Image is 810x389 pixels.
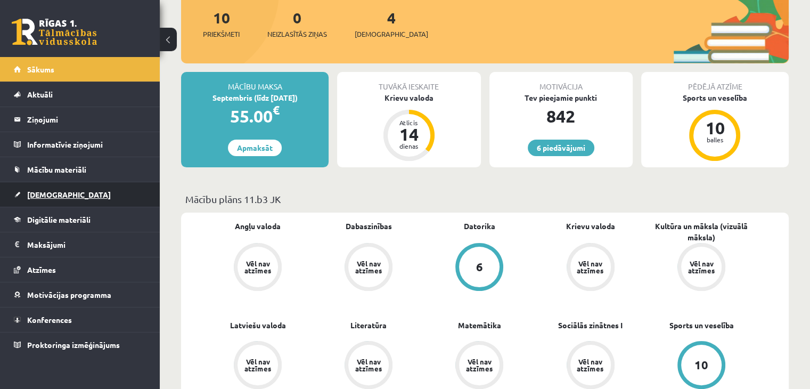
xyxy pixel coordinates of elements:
[337,92,480,103] div: Krievu valoda
[424,243,535,293] a: 6
[458,320,501,331] a: Matemātika
[566,221,615,232] a: Krievu valoda
[576,358,606,372] div: Vēl nav atzīmes
[337,92,480,163] a: Krievu valoda Atlicis 14 dienas
[346,221,392,232] a: Dabaszinības
[354,260,383,274] div: Vēl nav atzīmes
[393,119,425,126] div: Atlicis
[14,107,146,132] a: Ziņojumi
[354,358,383,372] div: Vēl nav atzīmes
[14,257,146,282] a: Atzīmes
[203,8,240,39] a: 10Priekšmeti
[243,260,273,274] div: Vēl nav atzīmes
[14,282,146,307] a: Motivācijas programma
[14,333,146,357] a: Proktoringa izmēģinājums
[337,72,480,92] div: Tuvākā ieskaite
[202,243,313,293] a: Vēl nav atzīmes
[27,64,54,74] span: Sākums
[27,290,111,299] span: Motivācijas programma
[489,72,633,92] div: Motivācija
[355,29,428,39] span: [DEMOGRAPHIC_DATA]
[393,143,425,149] div: dienas
[27,190,111,199] span: [DEMOGRAPHIC_DATA]
[27,232,146,257] legend: Maksājumi
[694,359,708,371] div: 10
[14,232,146,257] a: Maksājumi
[27,265,56,274] span: Atzīmes
[669,320,733,331] a: Sports un veselība
[235,221,281,232] a: Angļu valoda
[489,103,633,129] div: 842
[181,72,329,92] div: Mācību maksa
[464,358,494,372] div: Vēl nav atzīmes
[641,92,789,103] div: Sports un veselība
[576,260,606,274] div: Vēl nav atzīmes
[267,29,327,39] span: Neizlasītās ziņas
[228,140,282,156] a: Apmaksāt
[14,182,146,207] a: [DEMOGRAPHIC_DATA]
[535,243,646,293] a: Vēl nav atzīmes
[699,119,731,136] div: 10
[27,107,146,132] legend: Ziņojumi
[350,320,387,331] a: Literatūra
[558,320,623,331] a: Sociālās zinātnes I
[476,261,483,273] div: 6
[14,207,146,232] a: Digitālie materiāli
[267,8,327,39] a: 0Neizlasītās ziņas
[646,221,757,243] a: Kultūra un māksla (vizuālā māksla)
[641,72,789,92] div: Pēdējā atzīme
[686,260,716,274] div: Vēl nav atzīmes
[181,103,329,129] div: 55.00
[14,57,146,82] a: Sākums
[12,19,97,45] a: Rīgas 1. Tālmācības vidusskola
[203,29,240,39] span: Priekšmeti
[14,132,146,157] a: Informatīvie ziņojumi
[464,221,495,232] a: Datorika
[185,192,784,206] p: Mācību plāns 11.b3 JK
[646,243,757,293] a: Vēl nav atzīmes
[243,358,273,372] div: Vēl nav atzīmes
[489,92,633,103] div: Tev pieejamie punkti
[27,90,53,99] span: Aktuāli
[14,307,146,332] a: Konferences
[641,92,789,163] a: Sports un veselība 10 balles
[14,157,146,182] a: Mācību materiāli
[393,126,425,143] div: 14
[27,315,72,325] span: Konferences
[273,102,280,118] span: €
[14,82,146,107] a: Aktuāli
[230,320,286,331] a: Latviešu valoda
[313,243,424,293] a: Vēl nav atzīmes
[528,140,594,156] a: 6 piedāvājumi
[27,215,91,224] span: Digitālie materiāli
[699,136,731,143] div: balles
[355,8,428,39] a: 4[DEMOGRAPHIC_DATA]
[27,132,146,157] legend: Informatīvie ziņojumi
[181,92,329,103] div: Septembris (līdz [DATE])
[27,340,120,350] span: Proktoringa izmēģinājums
[27,165,86,174] span: Mācību materiāli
